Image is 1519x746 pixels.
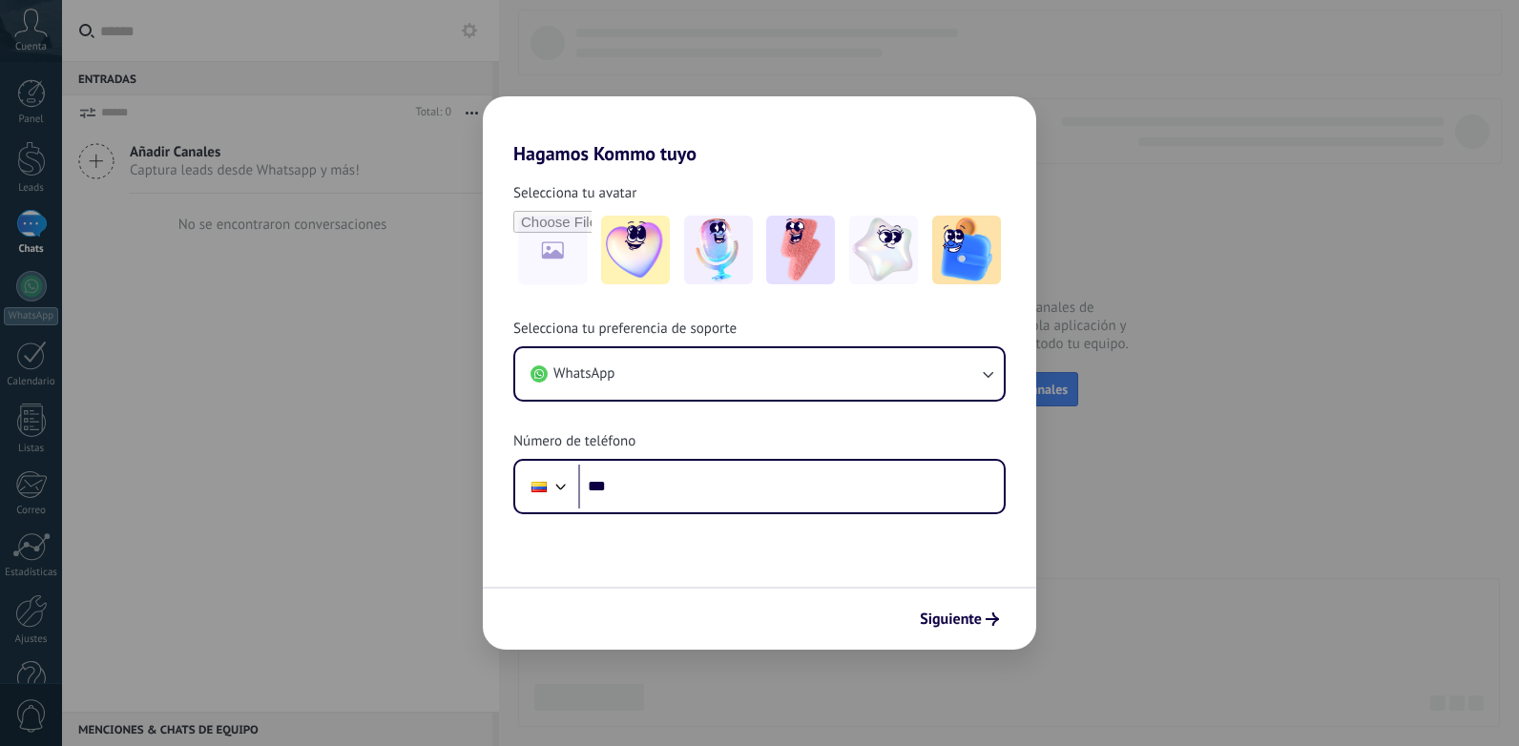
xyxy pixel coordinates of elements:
[849,216,918,284] img: -4.jpeg
[513,184,636,203] span: Selecciona tu avatar
[515,348,1004,400] button: WhatsApp
[513,432,635,451] span: Número de teléfono
[684,216,753,284] img: -2.jpeg
[932,216,1001,284] img: -5.jpeg
[483,96,1036,165] h2: Hagamos Kommo tuyo
[911,603,1008,635] button: Siguiente
[601,216,670,284] img: -1.jpeg
[920,612,982,626] span: Siguiente
[521,466,557,507] div: Colombia: + 57
[553,364,614,383] span: WhatsApp
[766,216,835,284] img: -3.jpeg
[513,320,737,339] span: Selecciona tu preferencia de soporte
